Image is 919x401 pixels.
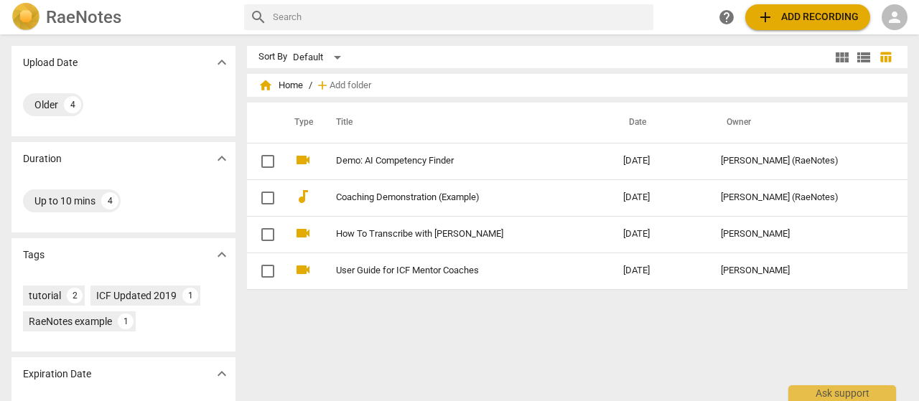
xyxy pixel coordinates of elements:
[23,247,45,263] p: Tags
[211,244,233,265] button: Show more
[336,192,572,203] a: Coaching Demonstration (Example)
[23,367,91,382] p: Expiration Date
[213,365,230,382] span: expand_more
[612,253,709,289] td: [DATE]
[211,363,233,385] button: Show more
[853,47,874,68] button: List view
[336,229,572,240] a: How To Transcribe with [PERSON_NAME]
[64,96,81,113] div: 4
[211,52,233,73] button: Show more
[11,3,40,32] img: Logo
[834,49,851,66] span: view_module
[23,151,62,166] p: Duration
[23,55,78,70] p: Upload Date
[11,3,233,32] a: LogoRaeNotes
[612,103,709,143] th: Date
[211,148,233,169] button: Show more
[258,78,303,93] span: Home
[293,46,346,69] div: Default
[294,151,312,169] span: videocam
[886,9,903,26] span: person
[831,47,853,68] button: Tile view
[294,188,312,205] span: audiotrack
[213,54,230,71] span: expand_more
[96,288,177,303] div: ICF Updated 2019
[34,98,58,112] div: Older
[757,9,859,26] span: Add recording
[315,78,330,93] span: add
[34,194,95,208] div: Up to 10 mins
[721,229,881,240] div: [PERSON_NAME]
[258,78,273,93] span: home
[29,314,112,329] div: RaeNotes example
[714,4,740,30] a: Help
[319,103,612,143] th: Title
[283,103,319,143] th: Type
[709,103,892,143] th: Owner
[855,49,872,66] span: view_list
[309,80,312,91] span: /
[721,156,881,166] div: [PERSON_NAME] (RaeNotes)
[213,246,230,263] span: expand_more
[336,265,572,276] a: User Guide for ICF Mentor Coaches
[721,265,881,276] div: [PERSON_NAME]
[612,143,709,179] td: [DATE]
[294,261,312,278] span: videocam
[213,150,230,167] span: expand_more
[721,192,881,203] div: [PERSON_NAME] (RaeNotes)
[612,216,709,253] td: [DATE]
[250,9,267,26] span: search
[118,313,134,329] div: 1
[757,9,774,26] span: add
[879,50,892,64] span: table_chart
[101,192,118,209] div: 4
[612,179,709,216] td: [DATE]
[874,47,896,68] button: Table view
[336,156,572,166] a: Demo: AI Competency Finder
[182,288,198,303] div: 1
[330,80,371,91] span: Add folder
[273,6,648,29] input: Search
[67,288,83,303] div: 2
[294,225,312,242] span: videocam
[788,385,896,401] div: Ask support
[46,7,121,27] h2: RaeNotes
[718,9,735,26] span: help
[745,4,870,30] button: Upload
[29,288,61,303] div: tutorial
[258,52,287,62] div: Sort By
